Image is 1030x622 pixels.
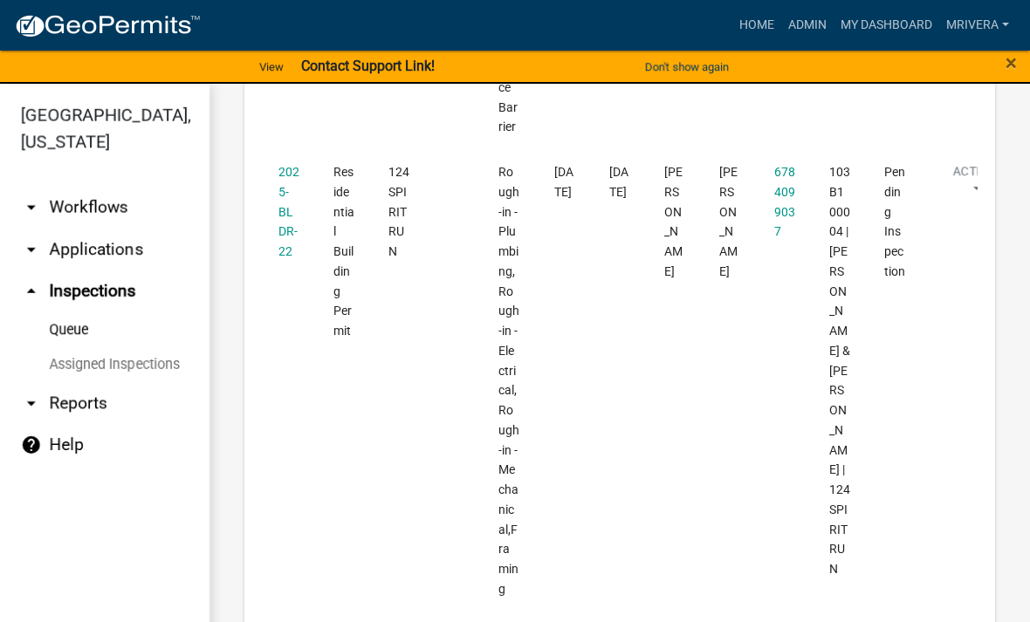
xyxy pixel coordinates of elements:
[939,162,1011,206] button: Action
[774,165,795,238] a: 6784099037
[1006,52,1017,73] button: Close
[21,197,42,218] i: arrow_drop_down
[829,165,850,576] span: 103B100004 | YOKLEY ROBERT & VICTORIA | 124 SPIRIT RUN
[333,165,354,338] span: Residential Building Permit
[609,162,631,202] div: [DATE]
[252,52,291,81] a: View
[21,393,42,414] i: arrow_drop_down
[554,165,573,199] span: 09/19/2025
[834,9,939,42] a: My Dashboard
[21,239,42,260] i: arrow_drop_down
[1006,51,1017,75] span: ×
[278,165,299,258] a: 2025-BLDR-22
[781,9,834,42] a: Admin
[638,52,736,81] button: Don't show again
[21,281,42,302] i: arrow_drop_up
[719,165,738,278] span: Shane Robbins
[939,9,1016,42] a: mrivera
[388,165,409,258] span: 124 SPIRIT RUN
[498,165,519,596] span: Rough-in - Plumbing,Rough-in - Electrical,Rough-in - Mechanical,Framing
[21,434,42,455] i: help
[664,165,683,278] span: Michele Rivera
[301,58,435,74] strong: Contact Support Link!
[884,165,905,278] span: Pending Inspection
[732,9,781,42] a: Home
